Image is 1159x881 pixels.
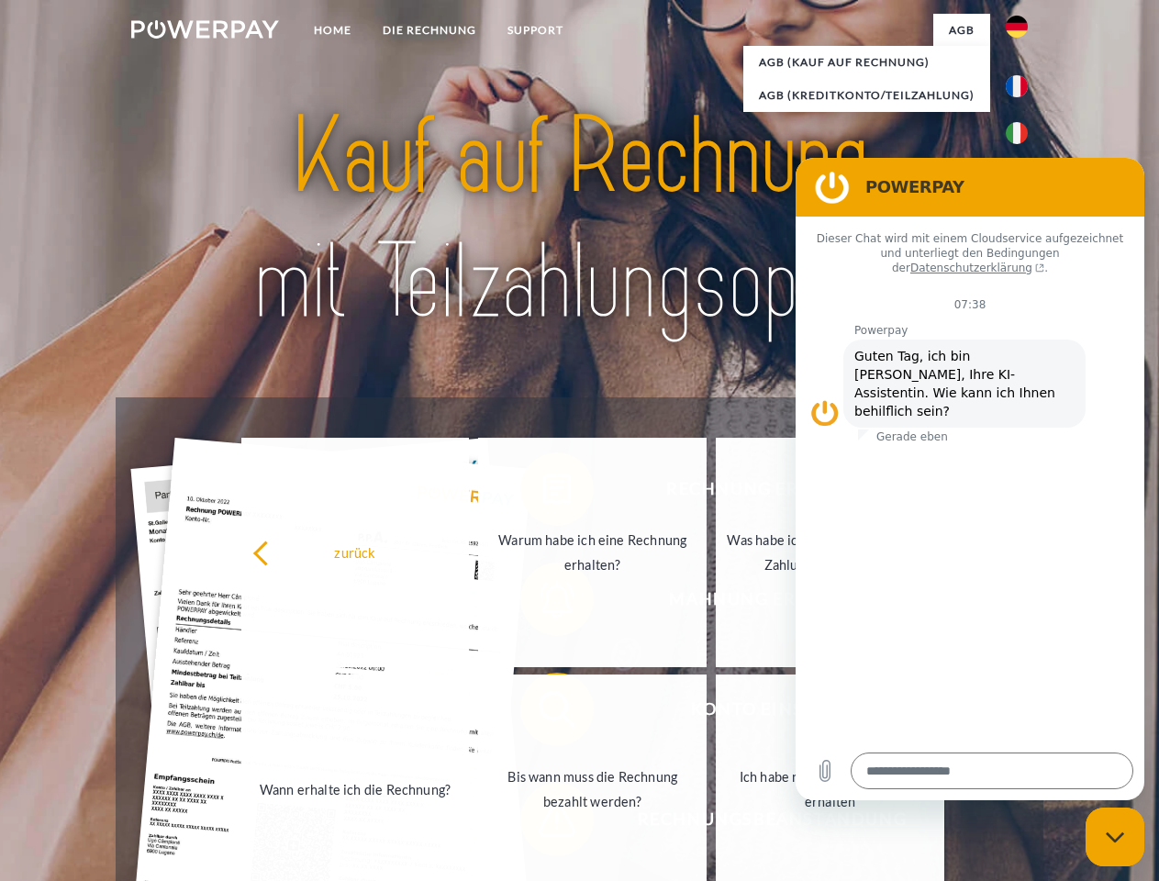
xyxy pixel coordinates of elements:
[743,46,990,79] a: AGB (Kauf auf Rechnung)
[743,79,990,112] a: AGB (Kreditkonto/Teilzahlung)
[367,14,492,47] a: DIE RECHNUNG
[933,14,990,47] a: agb
[489,528,696,577] div: Warum habe ich eine Rechnung erhalten?
[298,14,367,47] a: Home
[727,528,933,577] div: Was habe ich noch offen, ist meine Zahlung eingegangen?
[489,764,696,814] div: Bis wann muss die Rechnung bezahlt werden?
[1086,808,1144,866] iframe: Schaltfläche zum Öffnen des Messaging-Fensters; Konversation läuft
[1006,75,1028,97] img: fr
[252,776,459,801] div: Wann erhalte ich die Rechnung?
[716,438,944,667] a: Was habe ich noch offen, ist meine Zahlung eingegangen?
[1006,16,1028,38] img: de
[492,14,579,47] a: SUPPORT
[796,158,1144,800] iframe: Messaging-Fenster
[1006,122,1028,144] img: it
[131,20,279,39] img: logo-powerpay-white.svg
[727,764,933,814] div: Ich habe nur eine Teillieferung erhalten
[252,540,459,564] div: zurück
[175,88,984,351] img: title-powerpay_de.svg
